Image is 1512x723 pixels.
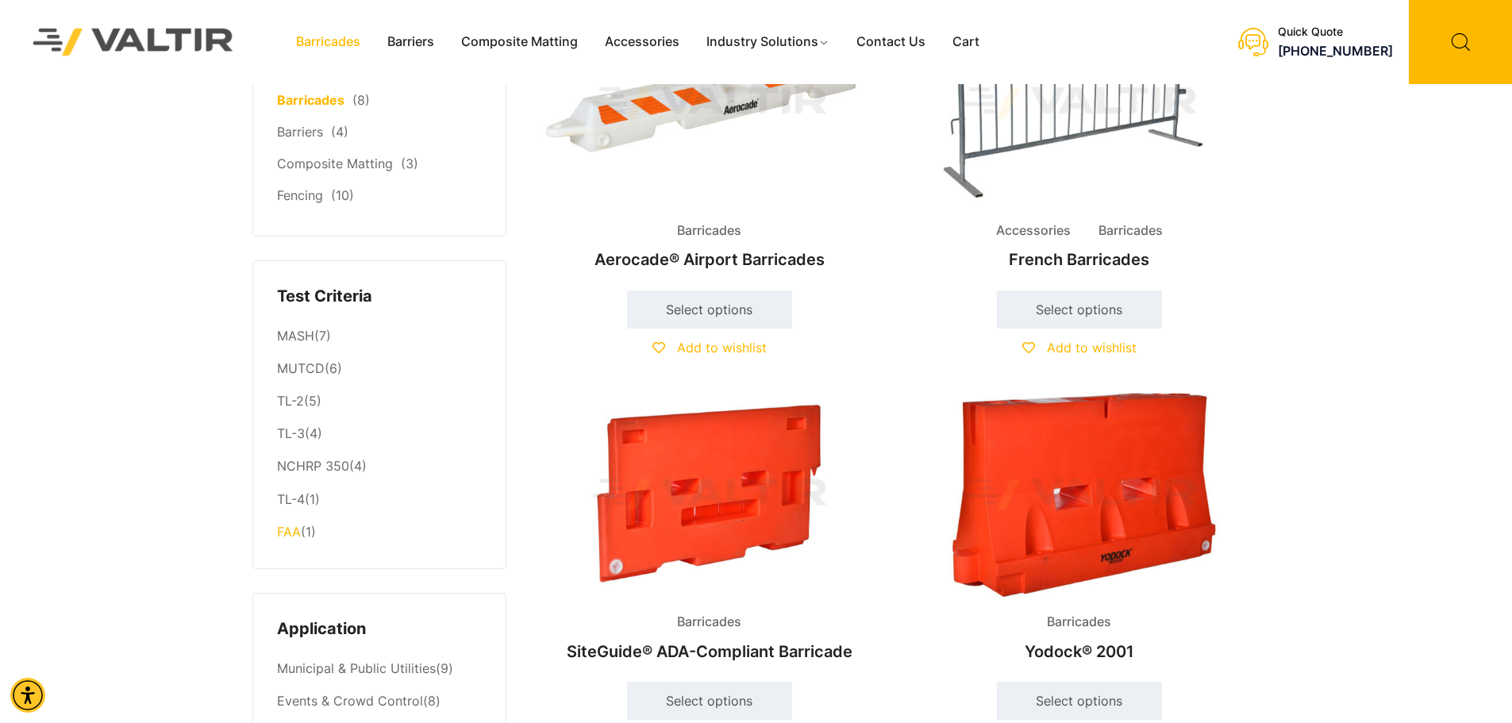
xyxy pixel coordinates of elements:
[693,30,843,54] a: Industry Solutions
[1022,340,1137,356] a: Add to wishlist
[277,156,393,171] a: Composite Matting
[277,353,482,386] li: (6)
[1035,610,1123,634] span: Barricades
[448,30,591,54] a: Composite Matting
[538,634,881,669] h2: SiteGuide® ADA-Compliant Barricade
[352,92,370,108] span: (8)
[591,30,693,54] a: Accessories
[374,30,448,54] a: Barriers
[984,219,1083,243] span: Accessories
[1087,219,1175,243] span: Barricades
[277,458,349,474] a: NCHRP 350
[277,187,323,203] a: Fencing
[277,92,344,108] a: Barricades
[277,451,482,483] li: (4)
[843,30,939,54] a: Contact Us
[277,491,305,507] a: TL-4
[277,524,301,540] a: FAA
[538,392,881,669] a: BarricadesSiteGuide® ADA-Compliant Barricade
[939,30,993,54] a: Cart
[277,425,305,441] a: TL-3
[997,682,1162,720] a: Select options for “Yodock® 2001”
[627,290,792,329] a: Select options for “Aerocade® Airport Barricades”
[1047,340,1137,356] span: Add to wishlist
[10,678,45,713] div: Accessibility Menu
[538,392,881,598] img: Barricades
[277,393,304,409] a: TL-2
[277,386,482,418] li: (5)
[277,320,482,352] li: (7)
[277,516,482,544] li: (1)
[908,242,1251,277] h2: French Barricades
[908,634,1251,669] h2: Yodock® 2001
[277,285,482,309] h4: Test Criteria
[401,156,418,171] span: (3)
[331,124,348,140] span: (4)
[277,617,482,641] h4: Application
[665,219,753,243] span: Barricades
[1278,25,1393,39] div: Quick Quote
[652,340,767,356] a: Add to wishlist
[538,242,881,277] h2: Aerocade® Airport Barricades
[277,483,482,516] li: (1)
[677,340,767,356] span: Add to wishlist
[277,360,325,376] a: MUTCD
[908,392,1251,669] a: BarricadesYodock® 2001
[12,7,255,76] img: Valtir Rentals
[277,693,423,709] a: Events & Crowd Control
[277,418,482,451] li: (4)
[665,610,753,634] span: Barricades
[277,653,482,686] li: (9)
[627,682,792,720] a: Select options for “SiteGuide® ADA-Compliant Barricade”
[331,187,354,203] span: (10)
[277,686,482,718] li: (8)
[1278,43,1393,59] a: call (888) 496-3625
[277,124,323,140] a: Barriers
[908,392,1251,598] img: Barricades
[277,660,436,676] a: Municipal & Public Utilities
[997,290,1162,329] a: Select options for “French Barricades”
[283,30,374,54] a: Barricades
[277,328,314,344] a: MASH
